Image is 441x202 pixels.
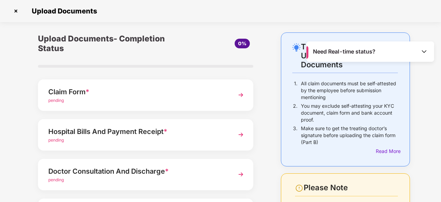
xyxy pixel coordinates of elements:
[48,137,64,143] span: pending
[235,128,247,141] img: svg+xml;base64,PHN2ZyBpZD0iTmV4dCIgeG1sbnM9Imh0dHA6Ly93d3cudzMub3JnLzIwMDAvc3ZnIiB3aWR0aD0iMzYiIG...
[235,168,247,181] img: svg+xml;base64,PHN2ZyBpZD0iTmV4dCIgeG1sbnM9Imh0dHA6Ly93d3cudzMub3JnLzIwMDAvc3ZnIiB3aWR0aD0iMzYiIG...
[48,98,64,103] span: pending
[294,80,297,101] p: 1.
[313,48,375,55] span: Need Real-time status?
[293,103,297,123] p: 2.
[25,7,100,15] span: Upload Documents
[48,126,227,137] div: Hospital Bills And Payment Receipt
[304,183,398,192] div: Please Note
[301,80,398,101] p: All claim documents must be self-attested by the employee before submission mentioning
[421,48,428,55] img: Toggle Icon
[235,89,247,101] img: svg+xml;base64,PHN2ZyBpZD0iTmV4dCIgeG1sbnM9Imh0dHA6Ly93d3cudzMub3JnLzIwMDAvc3ZnIiB3aWR0aD0iMzYiIG...
[295,184,303,192] img: svg+xml;base64,PHN2ZyBpZD0iV2FybmluZ18tXzI0eDI0IiBkYXRhLW5hbWU9Ildhcm5pbmcgLSAyNHgyNCIgeG1sbnM9Im...
[38,32,182,55] div: Upload Documents- Completion Status
[48,86,227,97] div: Claim Form
[293,125,297,146] p: 3.
[376,147,398,155] div: Read More
[292,43,301,51] img: svg+xml;base64,PHN2ZyB4bWxucz0iaHR0cDovL3d3dy53My5vcmcvMjAwMC9zdmciIHdpZHRoPSIyNC4wOTMiIGhlaWdodD...
[301,103,398,123] p: You may exclude self-attesting your KYC document, claim form and bank account proof.
[10,6,21,17] img: svg+xml;base64,PHN2ZyBpZD0iQ3Jvc3MtMzJ4MzIiIHhtbG5zPSJodHRwOi8vd3d3LnczLm9yZy8yMDAwL3N2ZyIgd2lkdG...
[48,177,64,182] span: pending
[301,42,398,69] div: Things to Note While Uploading Claim Documents
[301,125,398,146] p: Make sure to get the treating doctor’s signature before uploading the claim form (Part B)
[238,40,246,46] span: 0%
[48,166,227,177] div: Doctor Consultation And Discharge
